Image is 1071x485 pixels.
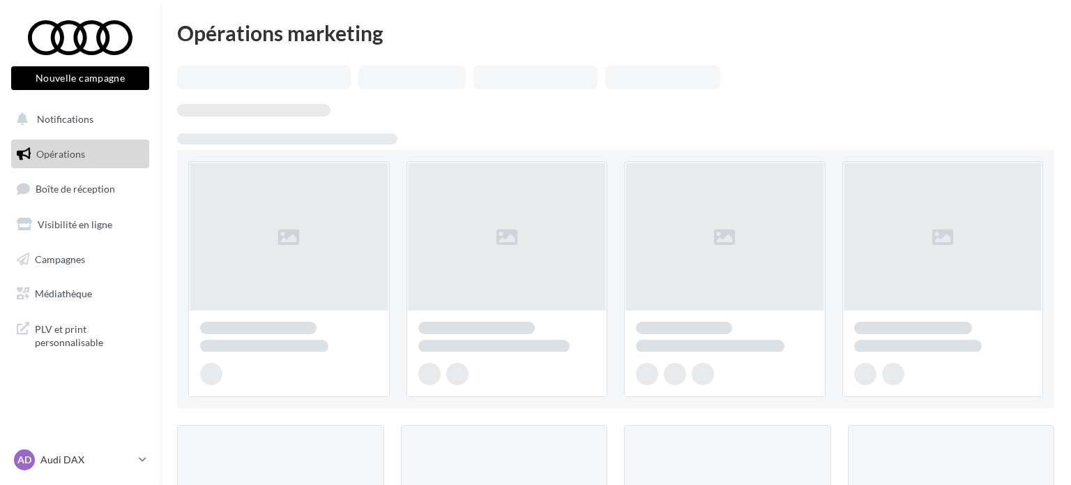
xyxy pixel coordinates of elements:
span: Visibilité en ligne [38,218,112,230]
a: Boîte de réception [8,174,152,204]
span: PLV et print personnalisable [35,320,144,350]
p: Audi DAX [40,453,133,467]
a: Visibilité en ligne [8,210,152,239]
a: AD Audi DAX [11,447,149,473]
div: Opérations marketing [177,22,1054,43]
button: Nouvelle campagne [11,66,149,90]
a: PLV et print personnalisable [8,314,152,355]
button: Notifications [8,105,146,134]
a: Campagnes [8,245,152,274]
span: Opérations [36,148,85,160]
a: Médiathèque [8,279,152,308]
a: Opérations [8,140,152,169]
span: Boîte de réception [36,183,115,195]
span: Médiathèque [35,288,92,299]
span: Notifications [37,113,93,125]
span: AD [17,453,31,467]
span: Campagnes [35,253,85,264]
